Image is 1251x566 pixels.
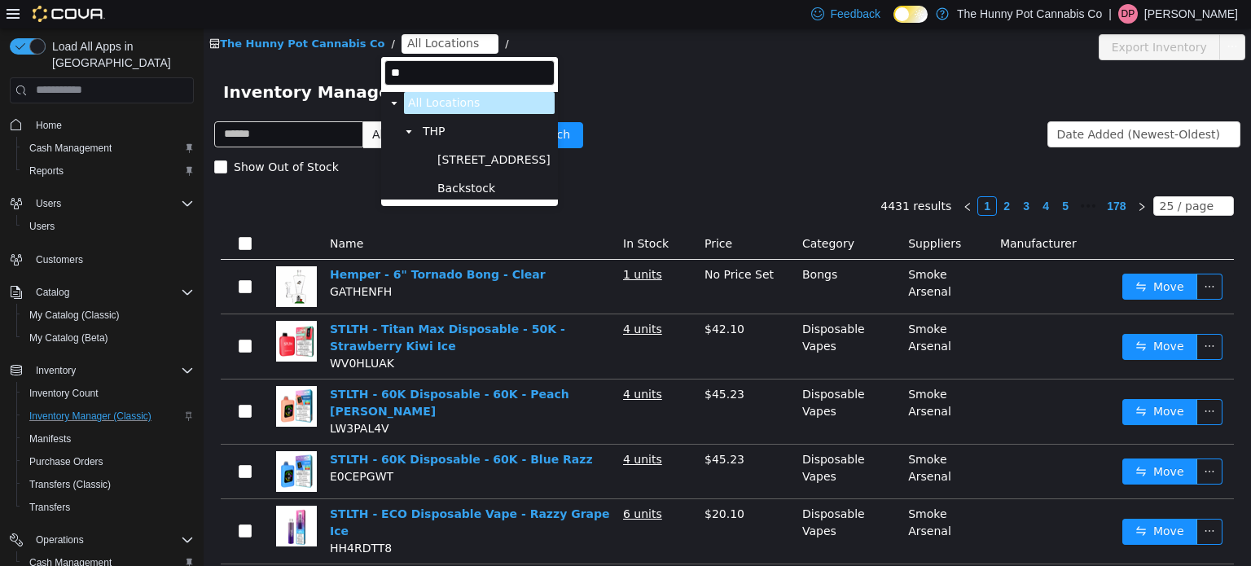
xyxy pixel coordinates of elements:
i: icon: down [1013,173,1023,184]
a: Cash Management [23,138,118,158]
span: 206 Bank Street [230,121,351,143]
span: All Locations [200,64,351,86]
a: STLTH - 60K Disposable - 60K - Peach [PERSON_NAME] [126,359,366,389]
span: $45.23 [501,359,541,372]
a: STLTH - 60K Disposable - 60K - Blue Razz [126,424,389,437]
td: Disposable Vapes [592,351,698,416]
span: Cash Management [29,142,112,155]
p: [PERSON_NAME] [1144,4,1238,24]
button: icon: ellipsis [993,490,1019,516]
button: Transfers [16,496,200,519]
button: Export Inventory [895,6,1016,32]
td: Disposable Vapes [592,471,698,536]
span: Transfers [29,501,70,514]
span: Users [36,197,61,210]
button: Inventory [3,359,200,382]
td: Disposable Vapes [592,286,698,351]
button: Inventory [29,361,82,380]
div: Date Added (Newest-Oldest) [854,94,1016,118]
button: Operations [3,529,200,551]
li: 178 [898,168,928,187]
span: Manifests [23,429,194,449]
div: 25 / page [956,169,1010,186]
a: My Catalog (Beta) [23,328,115,348]
li: 3 [813,168,832,187]
a: Inventory Count [23,384,105,403]
button: My Catalog (Classic) [16,304,200,327]
td: Disposable Vapes [592,416,698,471]
span: Inventory [29,361,194,380]
li: 2 [793,168,813,187]
span: Inventory Manager (Classic) [29,410,151,423]
span: $45.23 [501,424,541,437]
button: icon: ellipsis [993,245,1019,271]
i: icon: left [759,173,769,183]
button: Purchase Orders [16,450,200,473]
a: Transfers (Classic) [23,475,117,494]
span: Manifests [29,432,71,445]
span: Home [29,115,194,135]
span: Transfers [23,498,194,517]
span: Inventory Count [29,387,99,400]
button: icon: swapMove [919,371,994,397]
a: icon: shopThe Hunny Pot Cannabis Co [6,9,181,21]
a: 5 [853,169,871,186]
span: No Price Set [501,239,570,252]
span: Smoke Arsenal [705,239,748,270]
button: icon: ellipsis [993,305,1019,331]
img: STLTH - 60K Disposable - 60K - Blue Razz hero shot [72,423,113,463]
a: 3 [814,169,832,186]
a: Hemper - 6" Tornado Bong - Clear [126,239,342,252]
span: My Catalog (Classic) [29,309,120,322]
button: Catalog [29,283,76,302]
img: STLTH - Titan Max Disposable - 50K - Strawberry Kiwi Ice hero shot [72,292,113,333]
button: Transfers (Classic) [16,473,200,496]
u: 4 units [419,294,459,307]
span: [STREET_ADDRESS] [234,125,347,138]
span: GATHENFH [126,257,188,270]
a: Home [29,116,68,135]
div: Derek Prusky [1118,4,1138,24]
button: Users [3,192,200,215]
span: Catalog [29,283,194,302]
a: Inventory Manager (Classic) [23,406,158,426]
span: ••• [871,168,898,187]
span: Operations [29,530,194,550]
a: STLTH - ECO Disposable Vape - Razzy Grape Ice [126,479,406,509]
button: icon: swapMove [919,490,994,516]
a: 2 [794,169,812,186]
button: Users [29,194,68,213]
span: Load All Apps in [GEOGRAPHIC_DATA] [46,38,194,71]
button: Cash Management [16,137,200,160]
span: Reports [29,165,64,178]
span: LW3PAL4V [126,393,186,406]
i: icon: caret-down [201,99,209,107]
span: THP [219,96,242,109]
a: Users [23,217,61,236]
button: icon: swapMove [919,430,994,456]
span: Manufacturer [797,208,873,222]
span: Customers [36,253,83,266]
a: 178 [898,169,927,186]
button: Manifests [16,428,200,450]
span: Name [126,208,160,222]
button: Reports [16,160,200,182]
span: Inventory Count [23,384,194,403]
button: Operations [29,530,90,550]
a: Manifests [23,429,77,449]
span: My Catalog (Beta) [23,328,194,348]
li: Next 5 Pages [871,168,898,187]
button: My Catalog (Beta) [16,327,200,349]
span: Transfers (Classic) [29,478,111,491]
a: Purchase Orders [23,452,110,472]
span: Category [599,208,651,222]
img: Hemper - 6" Tornado Bong - Clear hero shot [72,238,113,279]
span: Smoke Arsenal [705,424,748,454]
span: Users [29,220,55,233]
button: icon: ellipsis [993,430,1019,456]
a: My Catalog (Classic) [23,305,126,325]
span: Show Out of Stock [24,132,142,145]
i: icon: down [1017,101,1027,112]
button: Users [16,215,200,238]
